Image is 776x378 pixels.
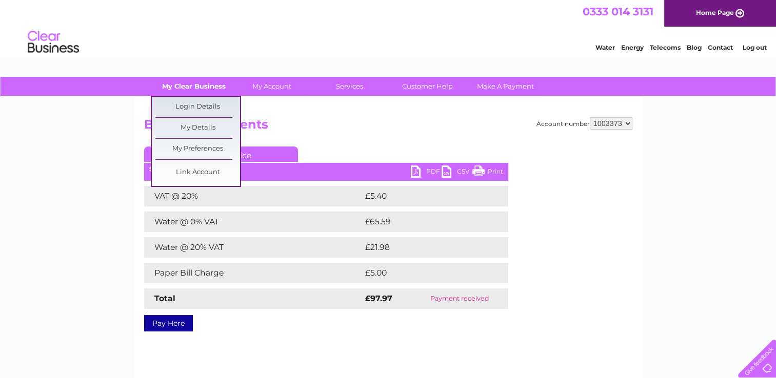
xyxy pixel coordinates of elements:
a: Telecoms [650,44,681,51]
td: £5.40 [363,186,485,206]
td: Water @ 0% VAT [144,212,363,232]
img: logo.png [27,27,79,58]
td: Payment received [411,288,508,309]
a: My Clear Business [151,77,236,96]
a: CSV [442,165,472,180]
a: Log out [742,44,766,51]
a: Current Invoice [144,146,298,162]
a: Water [595,44,615,51]
a: Print [472,165,503,180]
strong: £97.97 [365,293,392,303]
td: £65.59 [363,212,487,232]
div: [DATE] [144,165,508,173]
td: £21.98 [363,237,487,258]
h2: Bills and Payments [144,117,632,137]
td: VAT @ 20% [144,186,363,206]
b: Statement Date: [149,165,202,173]
div: Account number [536,117,632,130]
a: Login Details [155,97,240,117]
a: Make A Payment [463,77,548,96]
td: £5.00 [363,263,485,283]
a: Link Account [155,162,240,183]
a: My Account [229,77,314,96]
a: Energy [621,44,644,51]
a: My Preferences [155,139,240,159]
a: Blog [687,44,702,51]
a: PDF [411,165,442,180]
a: Customer Help [385,77,470,96]
a: My Details [155,118,240,138]
a: Pay Here [144,315,193,331]
strong: Total [154,293,175,303]
a: Contact [708,44,733,51]
td: Paper Bill Charge [144,263,363,283]
div: Clear Business is a trading name of Verastar Limited (registered in [GEOGRAPHIC_DATA] No. 3667643... [146,6,631,50]
td: Water @ 20% VAT [144,237,363,258]
a: Services [307,77,392,96]
a: 0333 014 3131 [583,5,653,18]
